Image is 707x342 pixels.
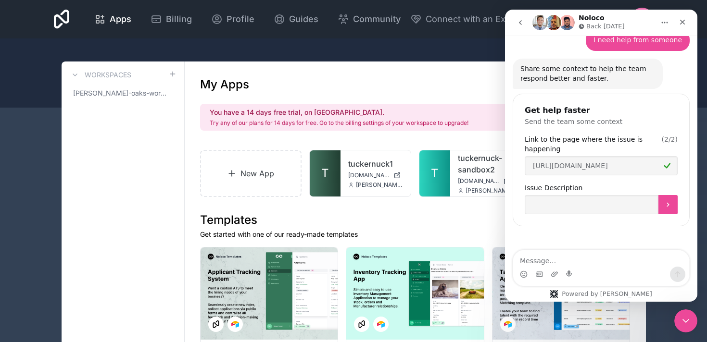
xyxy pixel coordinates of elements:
[348,171,390,179] span: [DOMAIN_NAME]
[505,10,697,302] iframe: Intercom live chat
[458,152,513,175] a: tuckernuck-sandbox2
[310,150,341,196] a: T
[200,150,302,197] a: New App
[200,212,631,228] h1: Templates
[69,69,131,81] a: Workspaces
[674,309,697,332] iframe: Intercom live chat
[419,150,450,196] a: T
[458,177,513,185] a: [DOMAIN_NAME]
[426,12,522,26] span: Connect with an Expert
[410,12,522,26] button: Connect with an Expert
[166,12,192,26] span: Billing
[377,320,385,328] img: Airtable Logo
[87,9,139,30] a: Apps
[321,166,329,181] span: T
[266,9,326,30] a: Guides
[200,230,631,239] p: Get started with one of our ready-made templates
[110,12,131,26] span: Apps
[200,77,249,92] h1: My Apps
[348,158,403,170] a: tuckernuck1
[330,9,408,30] a: Community
[227,12,254,26] span: Profile
[289,12,318,26] span: Guides
[353,12,401,26] span: Community
[85,70,131,80] h3: Workspaces
[203,9,262,30] a: Profile
[458,177,499,185] span: [DOMAIN_NAME]
[348,171,403,179] a: [DOMAIN_NAME]
[210,119,468,127] p: Try any of our plans for 14 days for free. Go to the billing settings of your workspace to upgrade!
[504,320,512,328] img: Airtable Logo
[69,85,177,102] a: [PERSON_NAME]-oaks-workspace
[356,181,403,189] span: [PERSON_NAME][EMAIL_ADDRESS][DOMAIN_NAME]
[231,320,239,328] img: Airtable Logo
[143,9,200,30] a: Billing
[466,187,513,195] span: [PERSON_NAME][EMAIL_ADDRESS][DOMAIN_NAME]
[73,88,169,98] span: [PERSON_NAME]-oaks-workspace
[210,108,468,117] h2: You have a 14 days free trial, on [GEOGRAPHIC_DATA].
[431,166,439,181] span: T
